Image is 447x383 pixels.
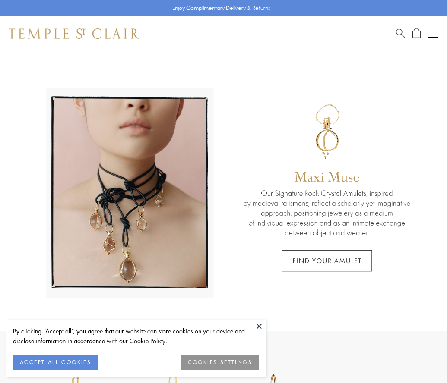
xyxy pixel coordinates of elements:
a: Open Shopping Bag [412,28,421,39]
img: Temple St. Clair [9,28,139,39]
button: ACCEPT ALL COOKIES [13,355,98,370]
button: Open navigation [428,28,438,39]
div: By clicking “Accept all”, you agree that our website can store cookies on your device and disclos... [13,326,259,346]
button: COOKIES SETTINGS [181,355,259,370]
a: Search [396,28,405,39]
p: Enjoy Complimentary Delivery & Returns [172,4,270,13]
